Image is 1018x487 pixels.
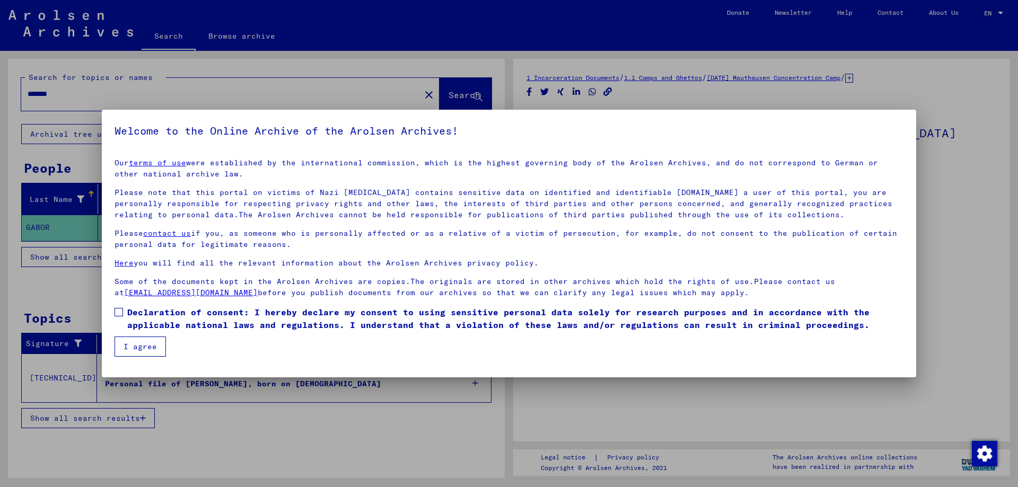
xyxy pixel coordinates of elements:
p: Our were established by the international commission, which is the highest governing body of the ... [115,157,903,180]
a: [EMAIL_ADDRESS][DOMAIN_NAME] [124,288,258,297]
p: Please if you, as someone who is personally affected or as a relative of a victim of persecution,... [115,228,903,250]
p: Some of the documents kept in the Arolsen Archives are copies.The originals are stored in other a... [115,276,903,298]
p: you will find all the relevant information about the Arolsen Archives privacy policy. [115,258,903,269]
a: terms of use [129,158,186,167]
span: Declaration of consent: I hereby declare my consent to using sensitive personal data solely for r... [127,306,903,331]
p: Please note that this portal on victims of Nazi [MEDICAL_DATA] contains sensitive data on identif... [115,187,903,220]
a: Here [115,258,134,268]
h5: Welcome to the Online Archive of the Arolsen Archives! [115,122,903,139]
a: contact us [143,228,191,238]
button: I agree [115,337,166,357]
img: Change consent [972,441,997,466]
